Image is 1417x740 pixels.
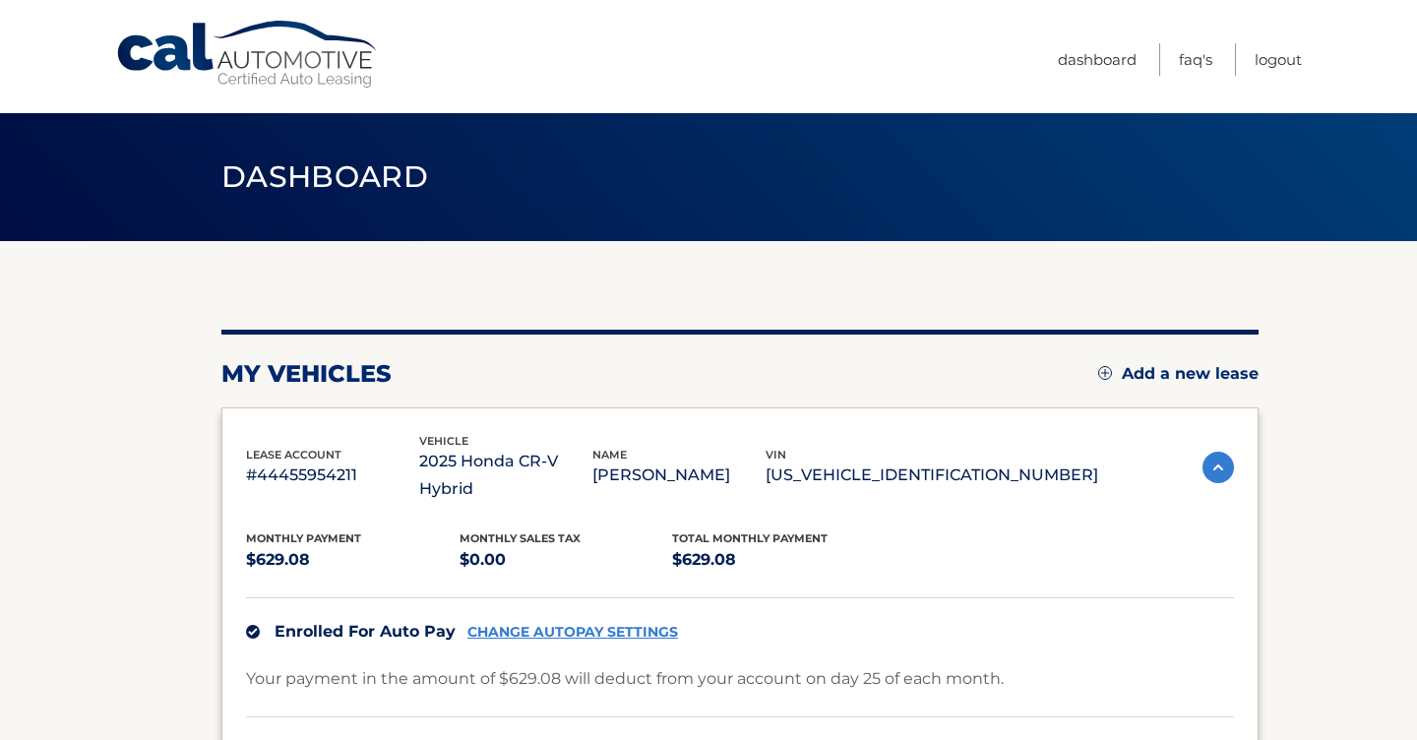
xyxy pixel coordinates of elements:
[221,359,392,389] h2: my vehicles
[246,665,1004,693] p: Your payment in the amount of $629.08 will deduct from your account on day 25 of each month.
[1098,364,1259,384] a: Add a new lease
[275,622,456,641] span: Enrolled For Auto Pay
[592,462,766,489] p: [PERSON_NAME]
[460,546,673,574] p: $0.00
[1058,43,1137,76] a: Dashboard
[672,546,886,574] p: $629.08
[766,448,786,462] span: vin
[1202,452,1234,483] img: accordion-active.svg
[766,462,1098,489] p: [US_VEHICLE_IDENTIFICATION_NUMBER]
[246,546,460,574] p: $629.08
[115,20,381,90] a: Cal Automotive
[246,531,361,545] span: Monthly Payment
[1179,43,1212,76] a: FAQ's
[467,624,678,641] a: CHANGE AUTOPAY SETTINGS
[1098,366,1112,380] img: add.svg
[460,531,581,545] span: Monthly sales Tax
[246,448,341,462] span: lease account
[221,158,428,195] span: Dashboard
[246,625,260,639] img: check.svg
[419,448,592,503] p: 2025 Honda CR-V Hybrid
[672,531,828,545] span: Total Monthly Payment
[246,462,419,489] p: #44455954211
[592,448,627,462] span: name
[419,434,468,448] span: vehicle
[1255,43,1302,76] a: Logout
